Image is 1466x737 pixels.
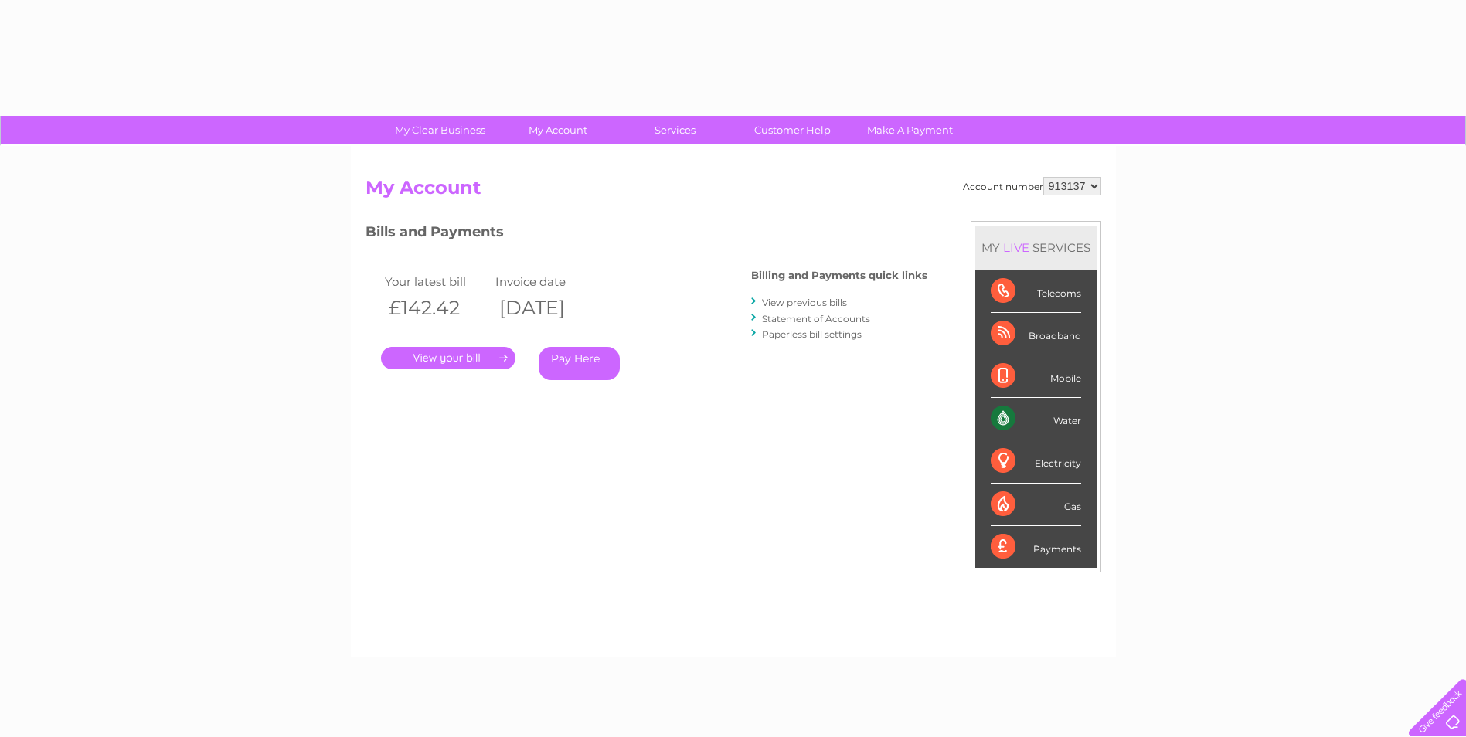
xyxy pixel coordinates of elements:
[366,177,1101,206] h2: My Account
[991,484,1081,526] div: Gas
[975,226,1097,270] div: MY SERVICES
[963,177,1101,195] div: Account number
[846,116,974,144] a: Make A Payment
[729,116,856,144] a: Customer Help
[494,116,621,144] a: My Account
[492,292,603,324] th: [DATE]
[376,116,504,144] a: My Clear Business
[991,398,1081,440] div: Water
[762,328,862,340] a: Paperless bill settings
[762,297,847,308] a: View previous bills
[381,347,515,369] a: .
[991,313,1081,355] div: Broadband
[991,526,1081,568] div: Payments
[751,270,927,281] h4: Billing and Payments quick links
[991,355,1081,398] div: Mobile
[991,270,1081,313] div: Telecoms
[381,271,492,292] td: Your latest bill
[762,313,870,324] a: Statement of Accounts
[539,347,620,380] a: Pay Here
[381,292,492,324] th: £142.42
[492,271,603,292] td: Invoice date
[991,440,1081,483] div: Electricity
[611,116,739,144] a: Services
[366,221,927,248] h3: Bills and Payments
[1000,240,1032,255] div: LIVE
